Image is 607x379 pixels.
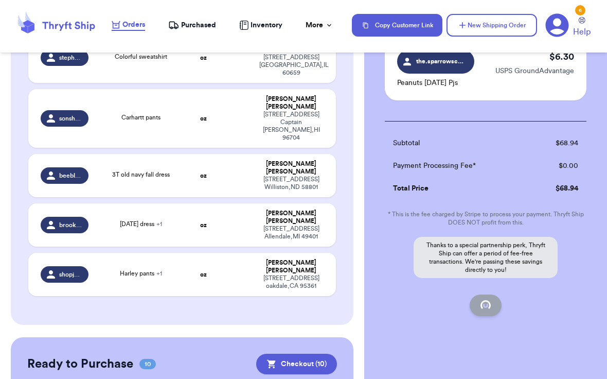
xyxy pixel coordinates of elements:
[59,114,82,123] span: sonshinethrifts
[259,259,324,274] div: [PERSON_NAME] [PERSON_NAME]
[122,20,145,30] span: Orders
[385,154,529,177] td: Payment Processing Fee*
[200,222,207,228] strong: oz
[259,225,324,240] div: [STREET_ADDRESS] Allendale , MI 49401
[59,270,82,279] span: shopjoliejames
[112,20,145,31] a: Orders
[115,54,167,60] span: Colorful sweatshirt
[239,20,282,30] a: Inventory
[168,20,216,30] a: Purchased
[385,177,529,200] td: Total Price
[259,95,324,111] div: [PERSON_NAME] [PERSON_NAME]
[181,20,216,30] span: Purchased
[112,171,170,178] span: 3T old navy fall dress
[529,154,586,177] td: $ 0.00
[495,66,574,76] p: USPS GroundAdvantage
[352,14,442,37] button: Copy Customer Link
[121,114,160,120] span: Carhartt pants
[447,14,537,37] button: New Shipping Order
[120,221,162,227] span: [DATE] dress
[256,354,337,374] button: Checkout (10)
[529,177,586,200] td: $ 68.94
[259,111,324,142] div: [STREET_ADDRESS] Captain [PERSON_NAME] , HI 96704
[59,171,82,180] span: beeblessedthrift
[573,17,591,38] a: Help
[59,54,82,62] span: stephaniecarmela
[259,274,324,290] div: [STREET_ADDRESS] oakdale , CA 95361
[306,20,333,30] div: More
[397,78,474,88] p: Peanuts [DATE] Pjs
[416,57,465,66] span: the.sparrowscloset
[385,210,586,227] p: * This is the fee charged by Stripe to process your payment. Thryft Ship DOES NOT profit from this.
[259,160,324,176] div: [PERSON_NAME] [PERSON_NAME]
[200,55,207,61] strong: oz
[259,54,324,77] div: [STREET_ADDRESS] [GEOGRAPHIC_DATA] , IL 60659
[156,270,162,277] span: + 1
[120,270,162,277] span: Harley pants
[259,210,324,225] div: [PERSON_NAME] [PERSON_NAME]
[575,5,585,15] div: 6
[27,356,133,372] h2: Ready to Purchase
[573,26,591,38] span: Help
[545,13,569,37] a: 6
[59,221,82,229] span: brooklyncorbin
[139,359,156,369] span: 10
[200,271,207,278] strong: oz
[200,173,207,179] strong: oz
[549,49,574,64] p: $ 6.30
[529,132,586,154] td: $ 68.94
[156,221,162,227] span: + 1
[251,20,282,30] span: Inventory
[385,132,529,154] td: Subtotal
[200,115,207,122] strong: oz
[259,176,324,191] div: [STREET_ADDRESS] Williston , ND 58801
[414,237,558,278] p: Thanks to a special partnership perk, Thryft Ship can offer a period of fee-free transactions. We...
